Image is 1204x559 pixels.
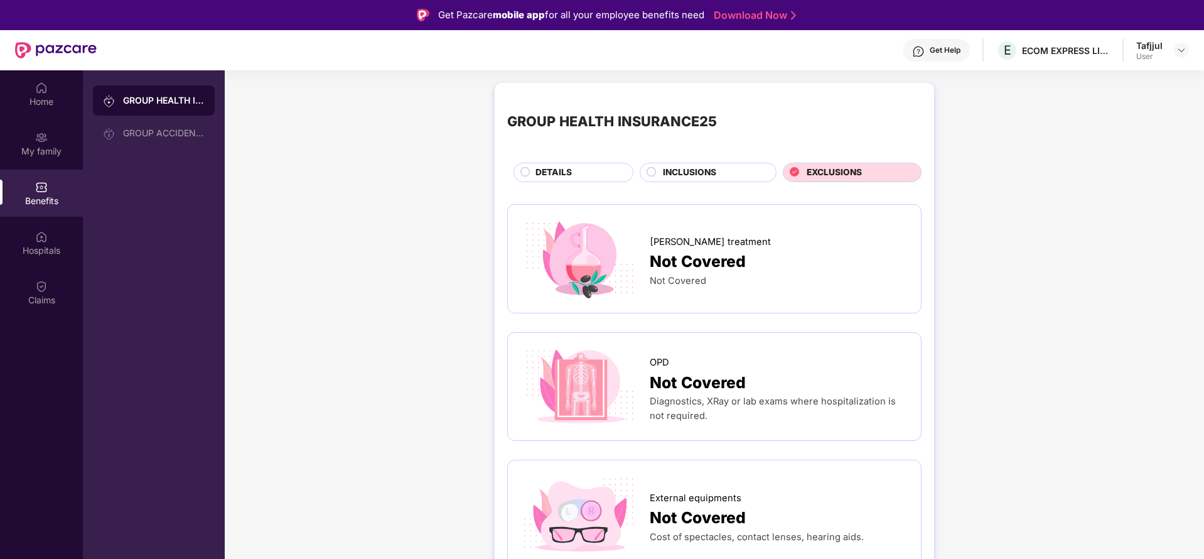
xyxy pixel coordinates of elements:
[650,249,746,274] span: Not Covered
[1004,43,1011,58] span: E
[650,531,864,543] span: Cost of spectacles, contact lenses, hearing aids.
[520,217,639,300] img: icon
[35,131,48,144] img: svg+xml;base64,PHN2ZyB3aWR0aD0iMjAiIGhlaWdodD0iMjAiIHZpZXdCb3g9IjAgMCAyMCAyMCIgZmlsbD0ibm9uZSIgeG...
[1136,52,1163,62] div: User
[650,235,771,249] span: [PERSON_NAME] treatment
[520,345,639,428] img: icon
[507,111,717,132] div: GROUP HEALTH INSURANCE25
[123,94,205,107] div: GROUP HEALTH INSURANCE25
[1176,45,1186,55] img: svg+xml;base64,PHN2ZyBpZD0iRHJvcGRvd24tMzJ4MzIiIHhtbG5zPSJodHRwOi8vd3d3LnczLm9yZy8yMDAwL3N2ZyIgd2...
[417,9,429,21] img: Logo
[15,42,97,58] img: New Pazcare Logo
[650,275,706,286] span: Not Covered
[35,231,48,243] img: svg+xml;base64,PHN2ZyBpZD0iSG9zcGl0YWxzIiB4bWxucz0iaHR0cDovL3d3dy53My5vcmcvMjAwMC9zdmciIHdpZHRoPS...
[103,95,116,107] img: svg+xml;base64,PHN2ZyB3aWR0aD0iMjAiIGhlaWdodD0iMjAiIHZpZXdCb3g9IjAgMCAyMCAyMCIgZmlsbD0ibm9uZSIgeG...
[493,9,545,21] strong: mobile app
[807,166,862,180] span: EXCLUSIONS
[650,491,741,506] span: External equipments
[35,280,48,293] img: svg+xml;base64,PHN2ZyBpZD0iQ2xhaW0iIHhtbG5zPSJodHRwOi8vd3d3LnczLm9yZy8yMDAwL3N2ZyIgd2lkdGg9IjIwIi...
[663,166,716,180] span: INCLUSIONS
[123,128,205,138] div: GROUP ACCIDENTAL INSURANCE
[650,396,896,421] span: Diagnostics, XRay or lab exams where hospitalization is not required.
[103,128,116,140] img: svg+xml;base64,PHN2ZyB3aWR0aD0iMjAiIGhlaWdodD0iMjAiIHZpZXdCb3g9IjAgMCAyMCAyMCIgZmlsbD0ibm9uZSIgeG...
[1136,40,1163,52] div: Tafjjul
[35,82,48,94] img: svg+xml;base64,PHN2ZyBpZD0iSG9tZSIgeG1sbnM9Imh0dHA6Ly93d3cudzMub3JnLzIwMDAvc3ZnIiB3aWR0aD0iMjAiIG...
[650,506,746,530] span: Not Covered
[650,355,669,370] span: OPD
[791,9,796,22] img: Stroke
[35,181,48,193] img: svg+xml;base64,PHN2ZyBpZD0iQmVuZWZpdHMiIHhtbG5zPSJodHRwOi8vd3d3LnczLm9yZy8yMDAwL3N2ZyIgd2lkdGg9Ij...
[520,473,639,556] img: icon
[535,166,572,180] span: DETAILS
[438,8,704,23] div: Get Pazcare for all your employee benefits need
[1022,45,1110,57] div: ECOM EXPRESS LIMITED
[714,9,792,22] a: Download Now
[930,45,960,55] div: Get Help
[650,371,746,395] span: Not Covered
[912,45,925,58] img: svg+xml;base64,PHN2ZyBpZD0iSGVscC0zMngzMiIgeG1sbnM9Imh0dHA6Ly93d3cudzMub3JnLzIwMDAvc3ZnIiB3aWR0aD...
